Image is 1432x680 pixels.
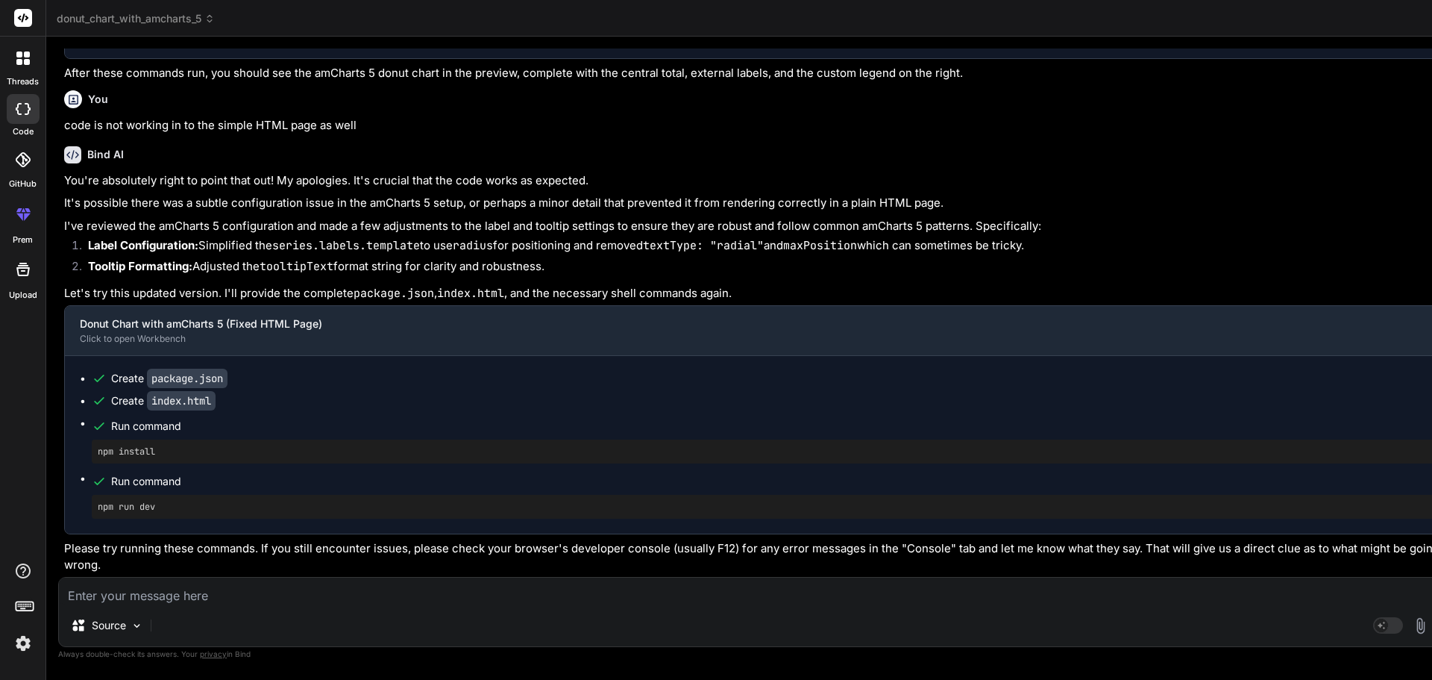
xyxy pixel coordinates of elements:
code: package.json [354,286,434,301]
label: GitHub [9,178,37,190]
div: Click to open Workbench [80,333,1419,345]
code: series.labels.template [272,238,420,253]
div: Create [111,393,216,408]
span: donut_chart_with_amcharts_5 [57,11,215,26]
div: Donut Chart with amCharts 5 (Fixed HTML Page) [80,316,1419,331]
label: Upload [9,289,37,302]
img: settings [10,631,36,656]
strong: Tooltip Formatting: [88,259,192,273]
h6: Bind AI [87,147,124,162]
span: privacy [200,649,227,658]
img: Pick Models [131,620,143,632]
p: Source [92,618,126,633]
code: textType: "radial" [643,238,764,253]
label: threads [7,75,39,88]
img: attachment [1412,617,1429,634]
code: package.json [147,369,227,388]
strong: Label Configuration: [88,238,198,252]
label: prem [13,234,33,246]
code: maxPosition [783,238,857,253]
code: radius [453,238,493,253]
h6: You [88,92,108,107]
label: code [13,125,34,138]
div: Create [111,371,227,386]
code: index.html [437,286,504,301]
code: tooltipText [260,259,333,274]
code: index.html [147,391,216,411]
